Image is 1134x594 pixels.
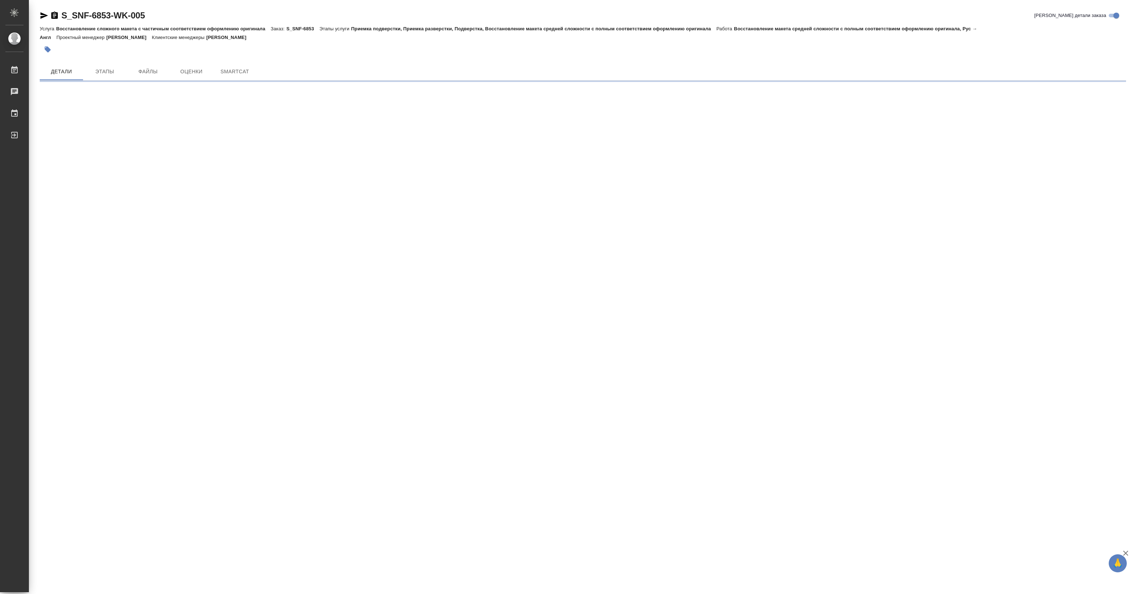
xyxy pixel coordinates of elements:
[61,10,145,20] a: S_SNF-6853-WK-005
[87,67,122,76] span: Этапы
[152,35,207,40] p: Клиентские менеджеры
[217,67,252,76] span: SmartCat
[717,26,734,31] p: Работа
[1034,12,1106,19] span: [PERSON_NAME] детали заказа
[351,26,716,31] p: Приемка подверстки, Приемка разверстки, Подверстка, Восстановление макета средней сложности с пол...
[1109,554,1127,572] button: 🙏
[107,35,152,40] p: [PERSON_NAME]
[174,67,209,76] span: Оценки
[286,26,320,31] p: S_SNF-6853
[271,26,286,31] p: Заказ:
[320,26,351,31] p: Этапы услуги
[206,35,252,40] p: [PERSON_NAME]
[40,11,48,20] button: Скопировать ссылку для ЯМессенджера
[44,67,79,76] span: Детали
[131,67,165,76] span: Файлы
[50,11,59,20] button: Скопировать ссылку
[40,26,56,31] p: Услуга
[56,35,106,40] p: Проектный менеджер
[56,26,270,31] p: Восстановление сложного макета с частичным соответствием оформлению оригинала
[1112,556,1124,571] span: 🙏
[40,42,56,57] button: Добавить тэг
